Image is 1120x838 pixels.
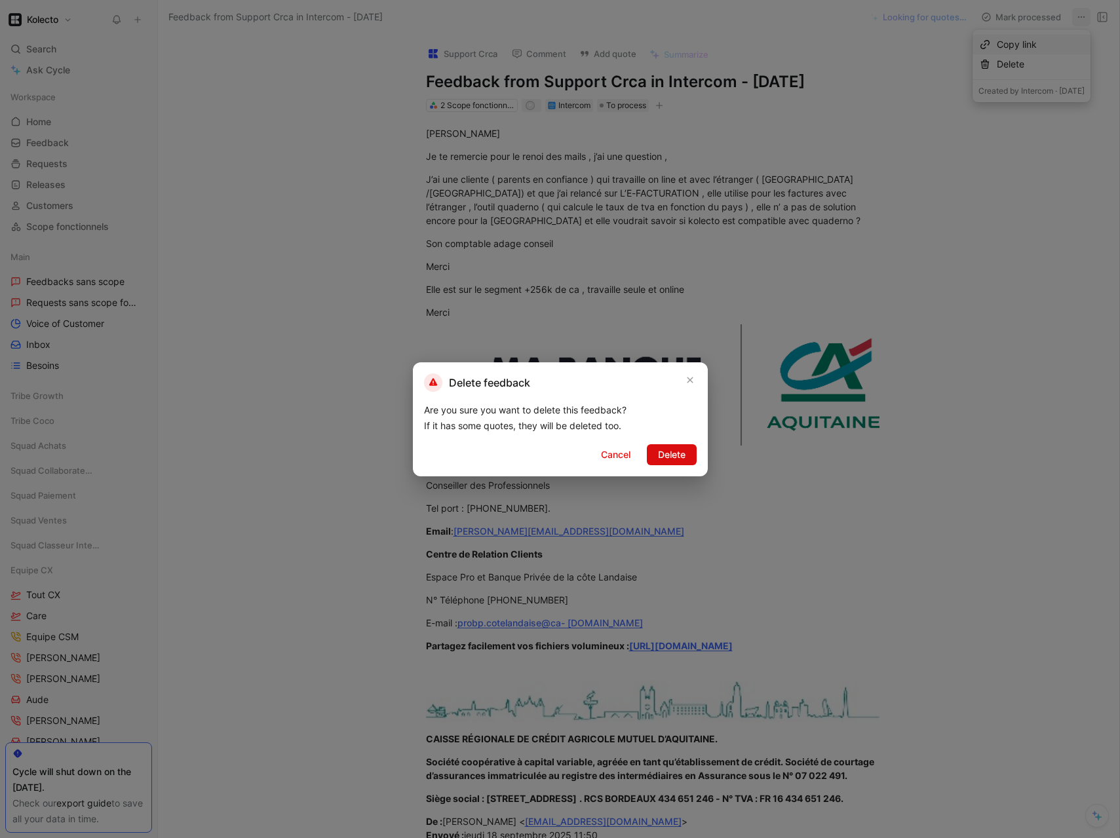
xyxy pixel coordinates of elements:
[590,444,642,465] button: Cancel
[424,402,697,434] div: Are you sure you want to delete this feedback? If it has some quotes, they will be deleted too.
[658,447,686,463] span: Delete
[601,447,630,463] span: Cancel
[647,444,697,465] button: Delete
[424,373,530,392] h2: Delete feedback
